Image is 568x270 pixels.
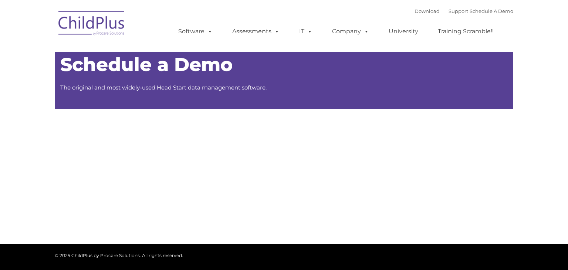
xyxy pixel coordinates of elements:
[381,24,426,39] a: University
[449,8,468,14] a: Support
[171,24,220,39] a: Software
[55,6,129,43] img: ChildPlus by Procare Solutions
[470,8,513,14] a: Schedule A Demo
[225,24,287,39] a: Assessments
[415,8,513,14] font: |
[60,84,267,91] span: The original and most widely-used Head Start data management software.
[55,253,183,258] span: © 2025 ChildPlus by Procare Solutions. All rights reserved.
[430,24,501,39] a: Training Scramble!!
[60,53,233,76] span: Schedule a Demo
[415,8,440,14] a: Download
[325,24,376,39] a: Company
[292,24,320,39] a: IT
